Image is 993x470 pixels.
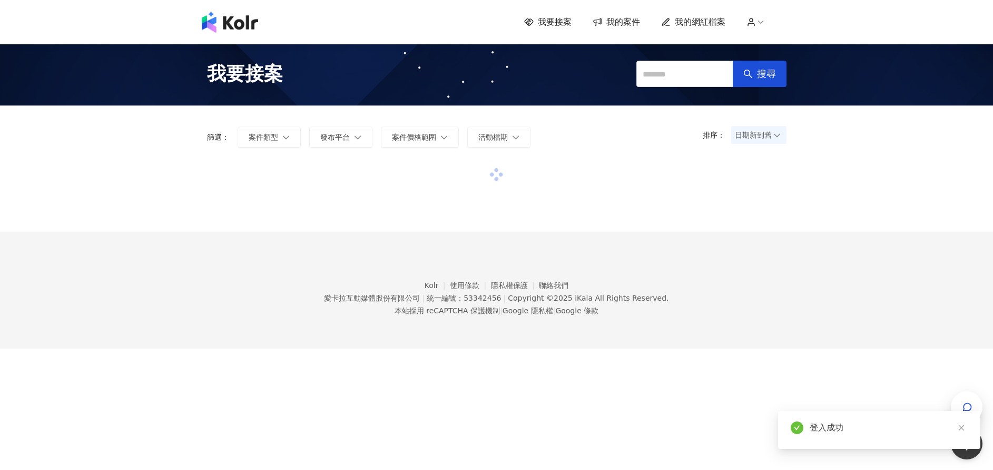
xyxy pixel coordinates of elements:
div: Copyright © 2025 All Rights Reserved. [508,294,668,302]
span: | [422,294,425,302]
span: 我的案件 [606,16,640,28]
p: 篩選： [207,133,229,141]
span: 我要接案 [207,61,283,87]
button: 案件價格範圍 [381,127,459,148]
button: 發布平台 [309,127,372,148]
span: 本站採用 reCAPTCHA 保護機制 [395,304,598,317]
span: | [503,294,506,302]
a: iKala [575,294,593,302]
span: search [743,69,753,79]
a: 使用條款 [450,281,491,290]
span: check-circle [791,421,803,434]
a: 我的案件 [593,16,640,28]
div: 登入成功 [810,421,968,434]
a: 隱私權保護 [491,281,539,290]
span: 搜尋 [757,68,776,80]
span: 活動檔期 [478,133,508,141]
span: 案件價格範圍 [392,133,436,141]
button: 案件類型 [238,127,301,148]
a: Kolr [425,281,450,290]
span: close [958,424,965,431]
div: 愛卡拉互動媒體股份有限公司 [324,294,420,302]
span: | [500,306,503,315]
a: 我的網紅檔案 [661,16,725,28]
span: | [553,306,556,315]
img: logo [202,12,258,33]
span: 發布平台 [320,133,350,141]
span: 案件類型 [249,133,278,141]
span: 我的網紅檔案 [675,16,725,28]
button: 搜尋 [733,61,786,87]
p: 排序： [703,131,731,139]
div: 統一編號：53342456 [427,294,501,302]
a: 我要接案 [524,16,572,28]
a: 聯絡我們 [539,281,568,290]
span: 我要接案 [538,16,572,28]
button: 活動檔期 [467,127,530,148]
a: Google 隱私權 [503,306,553,315]
span: 日期新到舊 [735,127,783,143]
a: Google 條款 [555,306,598,315]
